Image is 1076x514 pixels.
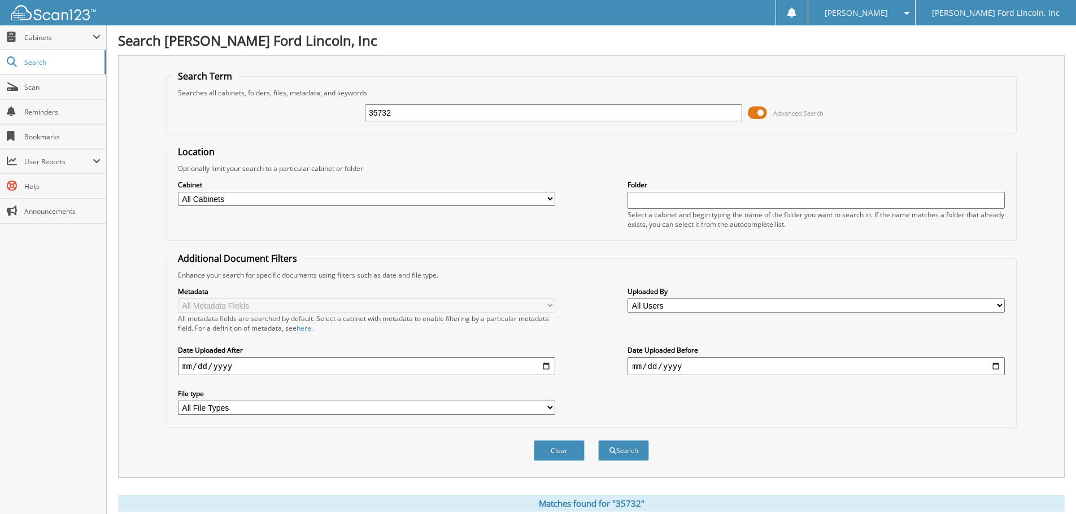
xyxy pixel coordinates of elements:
[24,107,101,117] span: Reminders
[172,88,1010,98] div: Searches all cabinets, folders, files, metadata, and keywords
[178,314,555,333] div: All metadata fields are searched by default. Select a cabinet with metadata to enable filtering b...
[773,109,824,117] span: Advanced Search
[825,10,888,16] span: [PERSON_NAME]
[172,146,220,158] legend: Location
[24,33,93,42] span: Cabinets
[118,495,1065,512] div: Matches found for "35732"
[598,440,649,461] button: Search
[172,164,1010,173] div: Optionally limit your search to a particular cabinet or folder
[628,345,1005,355] label: Date Uploaded Before
[172,270,1010,280] div: Enhance your search for specific documents using filters such as date and file type.
[932,10,1060,16] span: [PERSON_NAME] Ford Lincoln, Inc
[628,287,1005,296] label: Uploaded By
[24,207,101,216] span: Announcements
[178,180,555,190] label: Cabinet
[628,357,1005,375] input: end
[24,157,93,166] span: User Reports
[24,132,101,142] span: Bookmarks
[628,210,1005,229] div: Select a cabinet and begin typing the name of the folder you want to search in. If the name match...
[24,82,101,92] span: Scan
[24,58,99,67] span: Search
[24,182,101,191] span: Help
[628,180,1005,190] label: Folder
[297,323,311,333] a: here
[11,5,96,20] img: scan123-logo-white.svg
[178,357,555,375] input: start
[178,287,555,296] label: Metadata
[172,70,238,82] legend: Search Term
[178,345,555,355] label: Date Uploaded After
[118,31,1065,50] h1: Search [PERSON_NAME] Ford Lincoln, Inc
[534,440,585,461] button: Clear
[178,389,555,398] label: File type
[172,252,303,265] legend: Additional Document Filters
